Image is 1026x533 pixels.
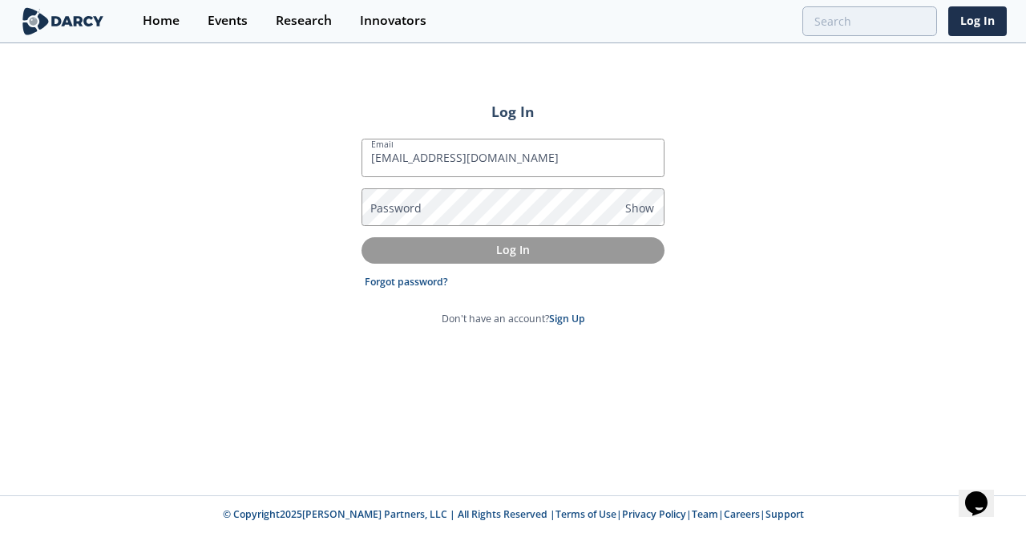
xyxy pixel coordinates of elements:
a: Support [765,507,804,521]
div: Research [276,14,332,27]
iframe: chat widget [959,469,1010,517]
a: Sign Up [549,312,585,325]
a: Forgot password? [365,275,448,289]
label: Password [370,200,422,216]
a: Log In [948,6,1007,36]
a: Team [692,507,718,521]
div: Innovators [360,14,426,27]
div: Events [208,14,248,27]
p: Log In [373,241,653,258]
div: Home [143,14,180,27]
a: Privacy Policy [622,507,686,521]
label: Email [371,138,394,151]
a: Careers [724,507,760,521]
h2: Log In [362,101,664,122]
span: Show [625,200,654,216]
img: logo-wide.svg [19,7,107,35]
a: Terms of Use [555,507,616,521]
input: Advanced Search [802,6,937,36]
p: © Copyright 2025 [PERSON_NAME] Partners, LLC | All Rights Reserved | | | | | [22,507,1004,522]
button: Log In [362,237,664,264]
p: Don't have an account? [442,312,585,326]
